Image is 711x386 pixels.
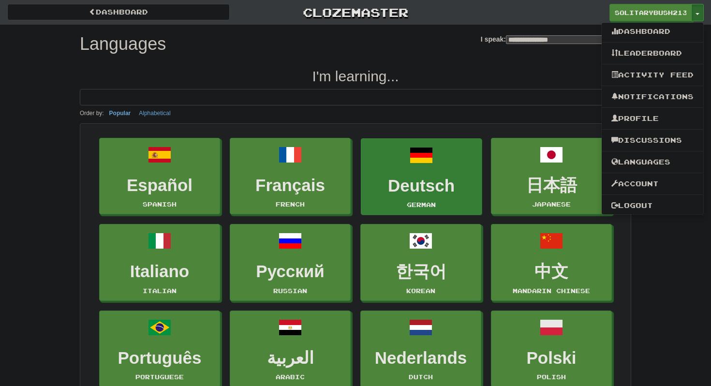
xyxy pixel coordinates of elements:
[602,178,703,190] a: Account
[513,287,590,294] small: Mandarin Chinese
[276,201,305,208] small: French
[106,108,134,119] button: Popular
[602,47,703,59] a: Leaderboard
[360,224,481,301] a: 한국어Korean
[235,349,345,368] h3: العربية
[602,90,703,103] a: Notifications
[143,201,177,208] small: Spanish
[496,176,607,195] h3: 日本語
[409,373,433,380] small: Dutch
[366,177,476,195] h3: Deutsch
[366,349,476,368] h3: Nederlands
[406,287,435,294] small: Korean
[276,373,305,380] small: Arabic
[532,201,571,208] small: Japanese
[366,262,476,281] h3: 한국어
[407,201,436,208] small: German
[615,8,686,17] span: SolitaryBush2135
[80,110,104,117] small: Order by:
[104,262,215,281] h3: Italiano
[602,112,703,125] a: Profile
[496,349,607,368] h3: Polski
[136,108,173,119] button: Alphabetical
[104,176,215,195] h3: Español
[135,373,184,380] small: Portuguese
[244,4,467,21] a: Clozemaster
[235,262,345,281] h3: Русский
[609,4,692,21] a: SolitaryBush2135
[491,224,612,301] a: 中文Mandarin Chinese
[602,156,703,168] a: Languages
[481,34,631,44] label: I speak:
[80,68,631,84] h2: I'm learning...
[273,287,307,294] small: Russian
[491,138,612,215] a: 日本語Japanese
[496,262,607,281] h3: 中文
[104,349,215,368] h3: Português
[235,176,345,195] h3: Français
[80,34,166,54] h1: Languages
[230,138,351,215] a: FrançaisFrench
[602,199,703,212] a: Logout
[506,35,631,44] select: I speak:
[602,69,703,81] a: Activity Feed
[143,287,177,294] small: Italian
[602,134,703,147] a: Discussions
[7,4,230,20] a: dashboard
[99,224,220,301] a: ItalianoItalian
[602,25,703,38] a: Dashboard
[537,373,566,380] small: Polish
[361,138,482,215] a: DeutschGerman
[230,224,351,301] a: РусскийRussian
[99,138,220,215] a: EspañolSpanish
